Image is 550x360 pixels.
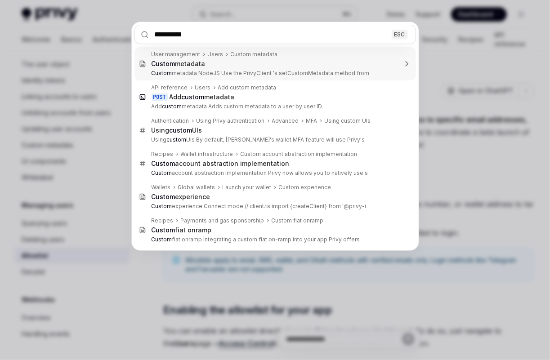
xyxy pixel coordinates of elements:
b: Custom [152,203,172,209]
b: Custom [152,160,175,167]
b: Custom [152,226,175,234]
p: fiat onramp Integrating a custom fiat on-ramp into your app Privy offers [152,236,397,243]
div: Recipes [152,151,174,158]
div: Users [208,51,224,58]
div: fiat onramp [152,226,212,234]
div: account abstraction implementation [152,160,290,168]
div: Wallet infrastructure [181,151,233,158]
b: custom [162,103,182,110]
div: Users [195,84,211,91]
div: Launch your wallet [223,184,272,191]
div: Add metadata [170,93,235,101]
div: Add custom metadata [218,84,277,91]
p: Using UIs By default, [PERSON_NAME]'s wallet MFA feature will use Privy's [152,136,397,143]
p: account abstraction implementation Privy now allows you to natively use s [152,169,397,177]
b: Custom [152,70,172,76]
b: custom [182,93,205,101]
div: experience [152,193,210,201]
div: Custom account abstraction implementation [241,151,358,158]
div: Authentication [152,117,189,124]
div: Using custom UIs [325,117,371,124]
div: API reference [152,84,188,91]
b: Custom [152,60,175,67]
div: ESC [392,30,408,39]
div: MFA [306,117,317,124]
div: metadata [152,60,206,68]
p: metadata NodeJS Use the PrivyClient 's setCustomMetadata method from [152,70,397,77]
div: Using Privy authentication [197,117,265,124]
b: custom [167,136,187,143]
p: Add metadata Adds custom metadata to a user by user ID. [152,103,397,110]
b: Custom [152,236,172,243]
b: Custom [152,193,175,200]
b: Custom [152,169,172,176]
b: custom [170,126,192,134]
div: Custom fiat onramp [272,217,324,224]
p: experience Connect mode // client.ts import {createClient} from '@privy-i [152,203,397,210]
div: Wallets [152,184,171,191]
div: Custom metadata [231,51,278,58]
div: Payments and gas sponsorship [181,217,264,224]
div: Using UIs [152,126,202,134]
div: User management [152,51,201,58]
div: POST [152,93,168,101]
div: Advanced [272,117,299,124]
div: Recipes [152,217,174,224]
div: Custom experience [279,184,331,191]
div: Global wallets [178,184,215,191]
